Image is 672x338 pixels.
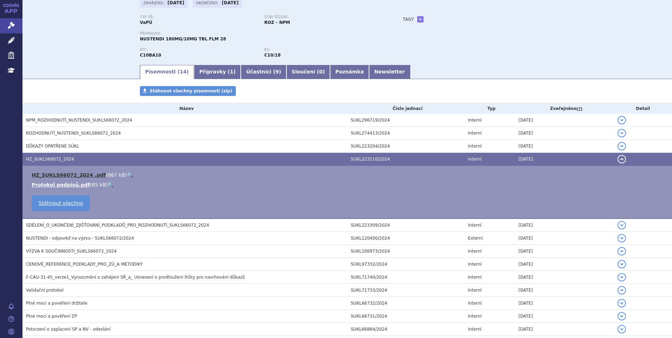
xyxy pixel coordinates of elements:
[26,262,143,267] span: CENOVÉ_REFERENCE_PODKLADY_PRO_ZÚ_A METODIKY
[32,182,90,188] a: Protokol podpisů.pdf
[403,15,414,24] h3: Tagy
[515,284,614,297] td: [DATE]
[515,127,614,140] td: [DATE]
[468,157,482,162] span: Interní
[369,65,410,79] a: Newsletter
[468,236,483,241] span: Externí
[168,0,185,5] strong: [DATE]
[330,65,369,79] a: Poznámka
[347,245,464,258] td: SUKL106973/2024
[614,103,672,114] th: Detail
[347,103,464,114] th: Číslo jednací
[26,288,64,293] span: Validační protokol
[140,15,257,19] p: Typ SŘ:
[618,142,626,150] button: detail
[319,69,323,74] span: 0
[618,129,626,137] button: detail
[108,172,125,178] span: 667 kB
[468,249,482,254] span: Interní
[26,144,79,149] span: DŮKAZY OPATŘENÉ SÚKL
[264,15,382,19] p: Stav řízení:
[26,327,110,332] span: Potvrzení o zaplacení SP a NV - odeslání
[468,275,482,280] span: Interní
[26,223,209,228] span: SDĚLENÍ_O_UKONČENÍ_ZJIŠŤOVÁNÍ_PODKLADŮ_PRO_ROZHODNUTÍ_SUKLS66072_2024
[347,258,464,271] td: SUKL97332/2024
[618,312,626,320] button: detail
[468,131,482,136] span: Interní
[515,245,614,258] td: [DATE]
[140,53,161,58] strong: KYSELINA BEMPEDOOVÁ A EZETIMIB
[347,323,464,336] td: SUKL66884/2024
[515,103,614,114] th: Zveřejněno
[347,127,464,140] td: SUKL274413/2024
[347,140,464,153] td: SUKL223204/2024
[468,327,482,332] span: Interní
[180,69,186,74] span: 14
[230,69,233,74] span: 1
[140,65,194,79] a: Písemnosti (14)
[32,172,106,178] a: HZ_SUKLS66072_2024 .pdf
[347,153,464,166] td: SUKL223210/2024
[618,155,626,163] button: detail
[26,275,245,280] span: F-CAU-31-45_verze1_Vyrozumění o zahájení SŘ_a_ Usnesení o prodloužení lhůty pro navrhování důkazů
[347,284,464,297] td: SUKL71733/2024
[618,260,626,268] button: detail
[618,247,626,255] button: detail
[347,232,464,245] td: SUKL120400/2024
[515,153,614,166] td: [DATE]
[618,221,626,229] button: detail
[468,262,482,267] span: Interní
[347,310,464,323] td: SUKL66731/2024
[26,118,132,123] span: NPM_ROZHODNUTÍ_NUSTENDI_SUKLS66072_2024
[468,288,482,293] span: Interní
[618,116,626,124] button: detail
[32,181,665,188] li: ( )
[515,310,614,323] td: [DATE]
[618,234,626,242] button: detail
[222,0,239,5] strong: [DATE]
[264,53,281,58] strong: fixní kombinace kyselina bempedoová a ezetimib
[194,65,241,79] a: Přípravky (1)
[276,69,279,74] span: 9
[347,271,464,284] td: SUKL71740/2024
[140,20,152,25] strong: VaPÚ
[140,32,389,36] p: Přípravek:
[515,219,614,232] td: [DATE]
[468,301,482,306] span: Interní
[464,103,515,114] th: Typ
[347,297,464,310] td: SUKL66732/2024
[286,65,330,79] a: Sloučení (0)
[347,219,464,232] td: SUKL223309/2024
[515,114,614,127] td: [DATE]
[417,16,424,22] a: +
[468,314,482,319] span: Interní
[264,48,382,52] p: RS:
[26,249,117,254] span: VÝZVA K SOUČINNOSTI_SUKLS66072_2024
[468,223,482,228] span: Interní
[264,20,290,25] strong: ROZ – NPM
[26,157,74,162] span: HZ_SUKLS66072_2024
[26,314,77,319] span: Plné moci a pověření ZP
[32,171,665,178] li: ( )
[515,140,614,153] td: [DATE]
[26,236,134,241] span: NUSTENDI - odpověď na výzvu - SUKLS66072/2024
[92,182,106,188] span: 85 kB
[140,48,257,52] p: ATC:
[140,86,236,96] a: Stáhnout všechny písemnosti (zip)
[347,114,464,127] td: SUKL296719/2024
[618,273,626,281] button: detail
[127,172,133,178] a: 🔍
[577,106,582,111] abbr: (?)
[515,232,614,245] td: [DATE]
[241,65,286,79] a: Účastníci (9)
[515,323,614,336] td: [DATE]
[32,195,90,211] a: Stáhnout všechno
[26,301,88,306] span: Plné moci a pověření držitele
[515,297,614,310] td: [DATE]
[22,103,347,114] th: Název
[618,325,626,333] button: detail
[468,118,482,123] span: Interní
[515,258,614,271] td: [DATE]
[26,131,121,136] span: ROZHODNUTÍ_NUSTENDI_SUKLS66072_2024
[108,182,114,188] a: 🔍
